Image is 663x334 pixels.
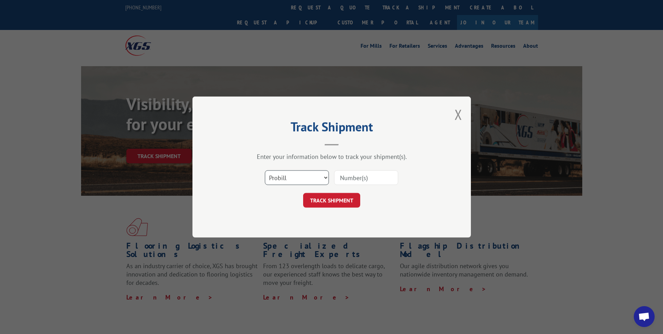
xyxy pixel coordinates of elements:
[227,122,436,135] h2: Track Shipment
[634,306,655,327] div: Open chat
[334,170,398,185] input: Number(s)
[303,193,360,208] button: TRACK SHIPMENT
[455,105,462,124] button: Close modal
[227,153,436,161] div: Enter your information below to track your shipment(s).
